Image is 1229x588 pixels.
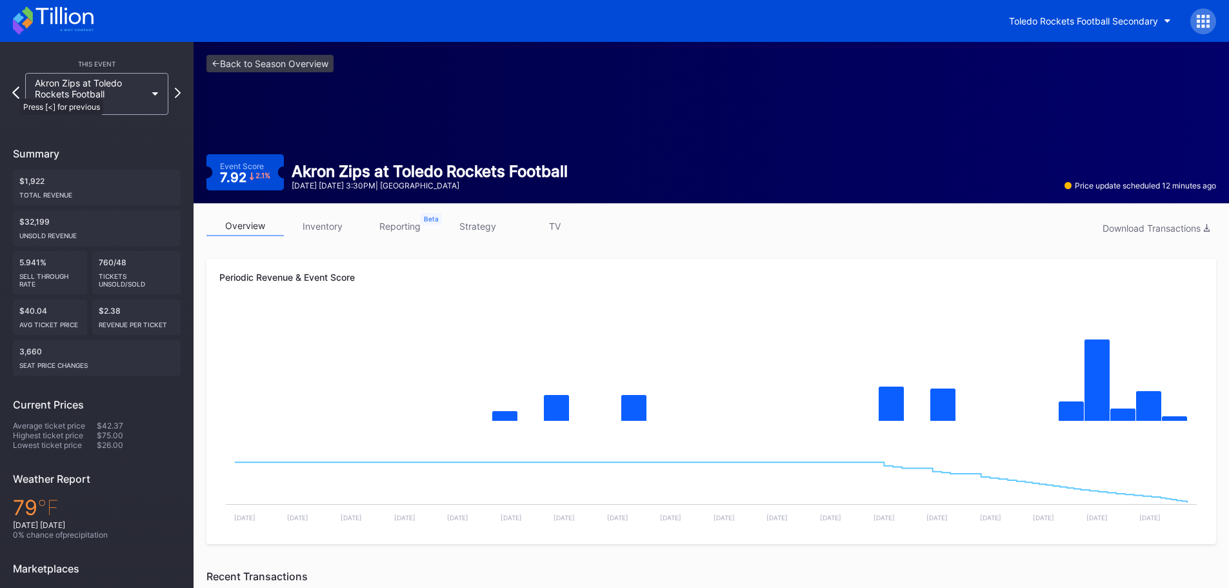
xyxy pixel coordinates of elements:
div: Event Score [220,161,264,171]
a: <-Back to Season Overview [206,55,334,72]
div: 5.941% [13,251,87,294]
span: ℉ [37,495,59,520]
svg: Chart title [219,434,1203,531]
div: Download Transactions [1103,223,1210,234]
div: $40.04 [13,299,87,335]
div: $1,922 [13,170,181,205]
div: 3,660 [13,340,181,376]
div: Recent Transactions [206,570,1216,583]
a: strategy [439,216,516,236]
text: [DATE] [980,514,1001,522]
button: Download Transactions [1096,219,1216,237]
div: [DATE] [DATE] [13,520,181,530]
div: Unsold Revenue [19,227,174,239]
div: $32,199 [13,210,181,246]
div: Periodic Revenue & Event Score [219,272,1203,283]
div: Highest ticket price [13,431,97,440]
div: $75.00 [97,431,181,440]
div: Average ticket price [13,421,97,431]
div: Price update scheduled 12 minutes ago [1064,181,1216,190]
text: [DATE] [234,514,255,522]
text: [DATE] [447,514,468,522]
div: 760/48 [92,251,181,294]
div: $26.00 [97,440,181,450]
a: inventory [284,216,361,236]
text: [DATE] [501,514,522,522]
div: 2.1 % [255,172,270,179]
button: Toledo Rockets Football Secondary [999,9,1181,33]
div: Total Revenue [19,186,174,199]
div: Akron Zips at Toledo Rockets Football [35,77,146,110]
div: 7.92 [220,171,270,184]
text: [DATE] [607,514,628,522]
text: [DATE] [820,514,841,522]
div: Tickets Unsold/Sold [99,267,175,288]
div: Lowest ticket price [13,440,97,450]
text: [DATE] [341,514,362,522]
div: [DATE] [DATE] 3:30PM | [GEOGRAPHIC_DATA] [292,181,568,190]
div: Akron Zips at Toledo Rockets Football [292,162,568,181]
div: Avg ticket price [19,316,81,329]
div: $42.37 [97,421,181,431]
div: Marketplaces [13,562,181,575]
div: [DATE] 3:30PM [35,103,146,110]
a: overview [206,216,284,236]
div: Current Prices [13,398,181,411]
div: 0 % chance of precipitation [13,530,181,540]
div: Toledo Rockets Football Secondary [1009,15,1158,26]
text: [DATE] [554,514,575,522]
div: $2.38 [92,299,181,335]
div: seat price changes [19,356,174,369]
div: Summary [13,147,181,160]
div: Revenue per ticket [99,316,175,329]
div: Weather Report [13,472,181,485]
text: [DATE] [1033,514,1054,522]
div: Sell Through Rate [19,267,81,288]
text: [DATE] [1086,514,1108,522]
div: This Event [13,60,181,68]
text: [DATE] [714,514,735,522]
a: TV [516,216,594,236]
svg: Chart title [219,305,1203,434]
text: [DATE] [1139,514,1161,522]
div: 79 [13,495,181,520]
text: [DATE] [874,514,895,522]
text: [DATE] [394,514,415,522]
text: [DATE] [287,514,308,522]
text: [DATE] [766,514,788,522]
a: reporting [361,216,439,236]
text: [DATE] [926,514,948,522]
text: [DATE] [660,514,681,522]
